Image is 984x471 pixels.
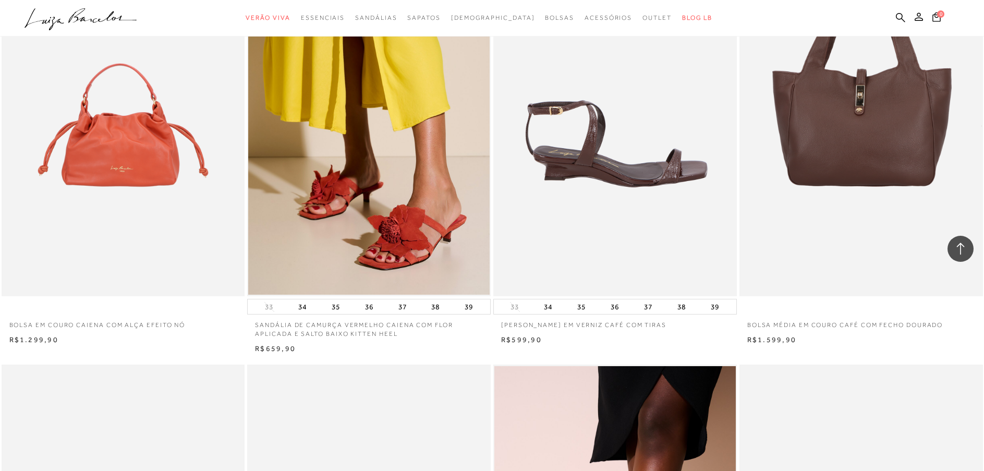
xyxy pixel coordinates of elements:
span: Essenciais [301,14,345,21]
button: 36 [362,299,376,314]
button: 34 [295,299,310,314]
button: 38 [674,299,689,314]
span: Sapatos [407,14,440,21]
span: Verão Viva [246,14,290,21]
a: BOLSA EM COURO CAIENA COM ALÇA EFEITO NÓ [2,315,245,330]
span: 0 [937,10,944,18]
a: noSubCategoriesText [642,8,672,28]
span: Bolsas [545,14,574,21]
button: 35 [574,299,589,314]
button: 33 [262,302,276,312]
a: BLOG LB [682,8,712,28]
a: BOLSA MÉDIA EM COURO CAFÉ COM FECHO DOURADO [739,315,983,330]
span: R$659,90 [255,344,296,353]
button: 37 [641,299,655,314]
span: [DEMOGRAPHIC_DATA] [451,14,535,21]
button: 38 [428,299,443,314]
a: noSubCategoriesText [451,8,535,28]
button: 37 [395,299,410,314]
a: noSubCategoriesText [545,8,574,28]
button: 0 [929,11,944,26]
button: 33 [507,302,522,312]
a: noSubCategoriesText [407,8,440,28]
span: R$1.599,90 [747,335,796,344]
button: 36 [608,299,622,314]
span: BLOG LB [682,14,712,21]
a: [PERSON_NAME] EM VERNIZ CAFÉ COM TIRAS [493,315,737,330]
span: Sandálias [355,14,397,21]
a: noSubCategoriesText [355,8,397,28]
button: 35 [329,299,343,314]
span: R$599,90 [501,335,542,344]
span: Outlet [642,14,672,21]
button: 34 [541,299,555,314]
span: Acessórios [585,14,632,21]
a: SANDÁLIA DE CAMURÇA VERMELHO CAIENA COM FLOR APLICADA E SALTO BAIXO KITTEN HEEL [247,315,491,339]
a: noSubCategoriesText [585,8,632,28]
button: 39 [708,299,722,314]
a: noSubCategoriesText [301,8,345,28]
a: noSubCategoriesText [246,8,290,28]
button: 39 [461,299,476,314]
span: R$1.299,90 [9,335,58,344]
